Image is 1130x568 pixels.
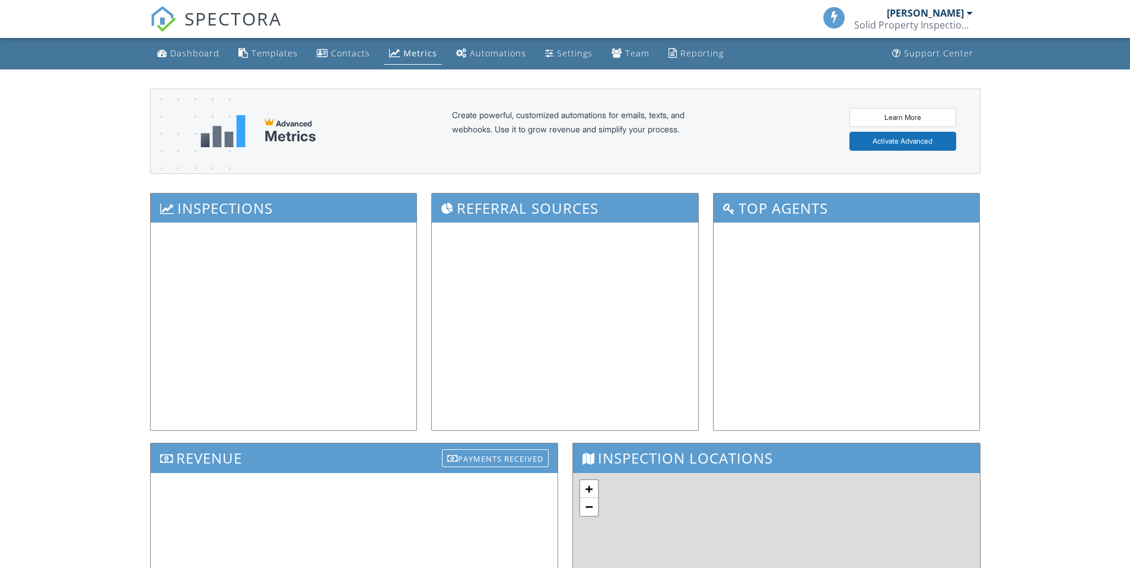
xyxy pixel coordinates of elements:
[714,193,980,223] h3: Top Agents
[150,16,282,41] a: SPECTORA
[607,43,654,65] a: Team
[557,47,593,59] div: Settings
[151,89,231,220] img: advanced-banner-bg-f6ff0eecfa0ee76150a1dea9fec4b49f333892f74bc19f1b897a312d7a1b2ff3.png
[470,47,526,59] div: Automations
[625,47,650,59] div: Team
[152,43,224,65] a: Dashboard
[432,193,698,223] h3: Referral Sources
[452,108,713,154] div: Create powerful, customized automations for emails, texts, and webhooks. Use it to grow revenue a...
[849,132,956,151] a: Activate Advanced
[540,43,597,65] a: Settings
[904,47,973,59] div: Support Center
[150,6,176,32] img: The Best Home Inspection Software - Spectora
[151,443,558,472] h3: Revenue
[580,498,598,516] a: Zoom out
[151,193,417,223] h3: Inspections
[200,115,246,147] img: metrics-aadfce2e17a16c02574e7fc40e4d6b8174baaf19895a402c862ea781aae8ef5b.svg
[276,119,312,128] span: Advanced
[680,47,724,59] div: Reporting
[331,47,370,59] div: Contacts
[442,449,549,467] div: Payments Received
[849,108,956,127] a: Learn More
[234,43,303,65] a: Templates
[573,443,980,472] h3: Inspection Locations
[170,47,219,59] div: Dashboard
[312,43,375,65] a: Contacts
[887,43,978,65] a: Support Center
[384,43,442,65] a: Metrics
[184,6,282,31] span: SPECTORA
[887,7,964,19] div: [PERSON_NAME]
[403,47,437,59] div: Metrics
[580,480,598,498] a: Zoom in
[265,128,316,145] div: Metrics
[854,19,973,31] div: Solid Property Inspections, LLC
[442,446,549,466] a: Payments Received
[664,43,728,65] a: Reporting
[252,47,298,59] div: Templates
[451,43,531,65] a: Automations (Basic)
